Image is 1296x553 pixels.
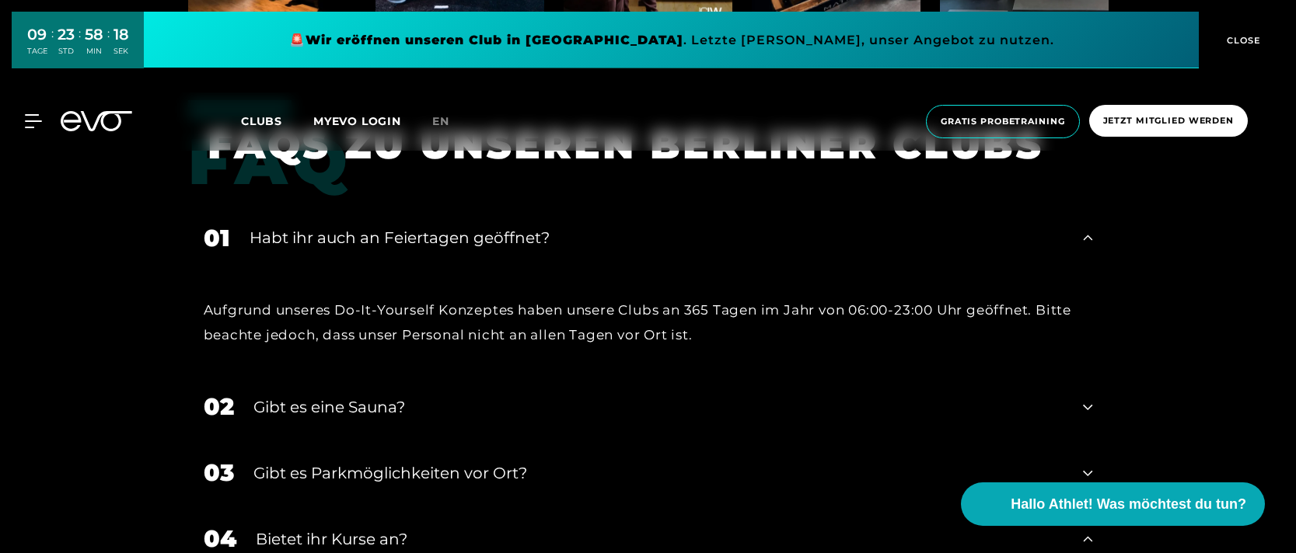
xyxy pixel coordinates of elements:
[27,23,47,46] div: 09
[253,395,1064,419] div: Gibt es eine Sauna?
[204,297,1093,348] div: Aufgrund unseres Do-It-Yourself Konzeptes haben unsere Clubs an 365 Tagen im Jahr von 06:00-23:00...
[921,105,1085,138] a: Gratis Probetraining
[253,461,1064,485] div: Gibt es Parkmöglichkeiten vor Ort?
[204,221,230,256] div: 01
[1085,105,1252,138] a: Jetzt Mitglied werden
[58,46,75,57] div: STD
[107,25,110,66] div: :
[1011,494,1246,515] span: Hallo Athlet! Was möchtest du tun?
[256,527,1064,551] div: Bietet ihr Kurse an?
[204,389,234,424] div: 02
[313,114,401,128] a: MYEVO LOGIN
[432,114,449,128] span: en
[114,23,129,46] div: 18
[27,46,47,57] div: TAGE
[85,23,103,46] div: 58
[961,482,1265,526] button: Hallo Athlet! Was möchtest du tun?
[1103,114,1234,127] span: Jetzt Mitglied werden
[941,115,1065,128] span: Gratis Probetraining
[241,114,282,128] span: Clubs
[79,25,81,66] div: :
[58,23,75,46] div: 23
[241,113,313,128] a: Clubs
[432,113,468,130] a: en
[51,25,54,66] div: :
[1199,12,1284,68] button: CLOSE
[114,46,129,57] div: SEK
[250,226,1064,249] div: Habt ihr auch an Feiertagen geöffnet?
[85,46,103,57] div: MIN
[1223,33,1261,47] span: CLOSE
[204,455,234,490] div: 03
